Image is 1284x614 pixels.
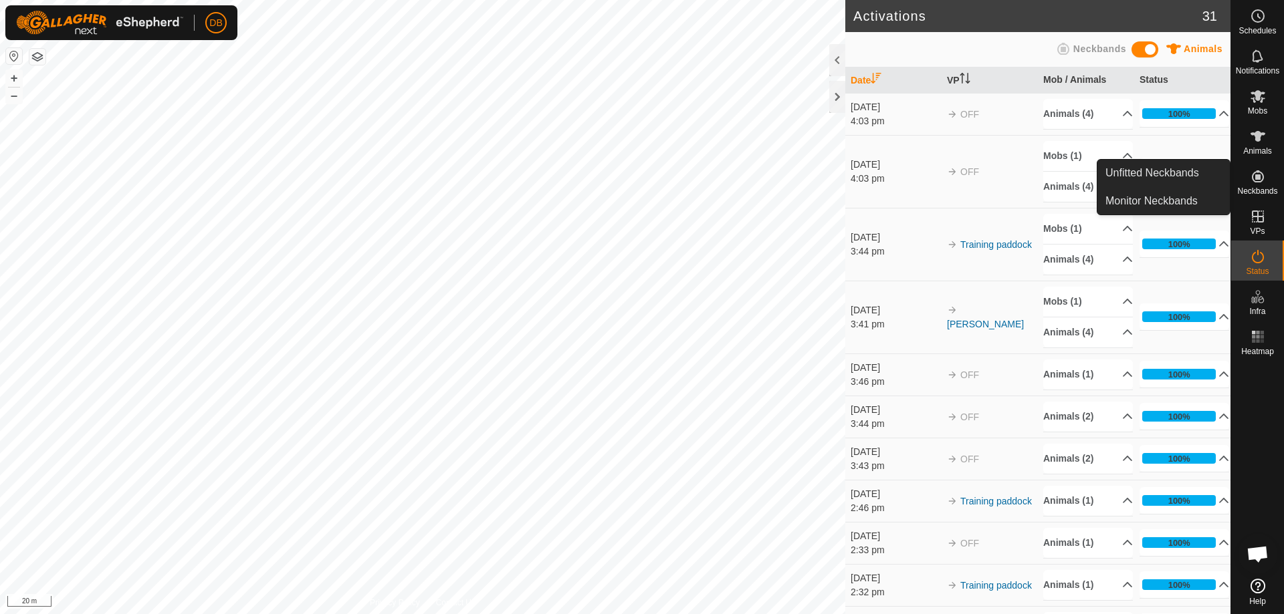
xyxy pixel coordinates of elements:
p-accordion-header: 100% [1140,303,1229,330]
div: 100% [1142,311,1216,322]
div: 4:03 pm [851,114,940,128]
div: 3:46 pm [851,375,940,389]
img: arrow [947,369,958,380]
span: Heatmap [1241,347,1274,355]
p-sorticon: Activate to sort [871,75,881,86]
div: 100% [1142,369,1216,379]
div: 3:44 pm [851,417,940,431]
span: DB [209,16,222,30]
div: [DATE] [851,571,940,585]
span: Notifications [1236,67,1279,75]
span: Neckbands [1237,187,1277,195]
p-accordion-header: Animals (4) [1043,99,1133,129]
p-accordion-header: Animals (1) [1043,570,1133,600]
img: arrow [947,109,958,120]
div: 100% [1168,368,1190,381]
div: [DATE] [851,487,940,501]
div: 100% [1168,238,1190,251]
button: – [6,88,22,104]
img: arrow [947,239,958,250]
div: 100% [1168,108,1190,120]
div: [DATE] [851,529,940,543]
span: Animals [1184,43,1222,54]
th: VP [942,67,1038,94]
p-accordion-header: 100% [1140,445,1229,472]
button: + [6,70,22,86]
img: arrow [947,412,958,422]
a: Training paddock [960,239,1032,250]
div: 100% [1168,410,1190,423]
span: Infra [1249,307,1265,315]
div: 100% [1168,579,1190,591]
a: Privacy Policy [370,597,420,609]
img: Gallagher Logo [16,11,183,35]
div: 100% [1142,453,1216,464]
div: 3:43 pm [851,459,940,473]
p-accordion-header: Mobs (1) [1043,287,1133,317]
a: Unfitted Neckbands [1097,160,1230,186]
div: 100% [1168,494,1190,507]
div: 4:03 pm [851,172,940,186]
div: 2:33 pm [851,543,940,557]
div: 100% [1142,411,1216,422]
span: Unfitted Neckbands [1105,165,1199,181]
th: Mob / Animals [1038,67,1134,94]
p-accordion-header: 100% [1140,487,1229,514]
img: arrow [947,496,958,506]
span: OFF [960,538,979,549]
span: Help [1249,597,1266,605]
p-accordion-header: 100% [1140,231,1229,257]
span: Mobs [1248,107,1267,115]
p-accordion-header: Mobs (1) [1043,141,1133,171]
div: [DATE] [851,361,940,375]
div: [DATE] [851,158,940,172]
div: 3:44 pm [851,245,940,259]
p-accordion-header: Animals (2) [1043,444,1133,474]
p-accordion-header: Animals (2) [1043,402,1133,432]
span: Neckbands [1073,43,1126,54]
div: 100% [1142,239,1216,249]
p-accordion-header: Animals (4) [1043,317,1133,347]
span: OFF [960,109,979,120]
a: Contact Us [436,597,475,609]
div: 2:46 pm [851,501,940,515]
div: 100% [1168,536,1190,549]
span: Monitor Neckbands [1105,193,1198,209]
img: arrow [947,454,958,464]
h2: Activations [853,8,1202,24]
img: arrow [947,580,958,591]
a: Open chat [1238,534,1278,574]
div: 2:32 pm [851,585,940,599]
a: Training paddock [960,496,1032,506]
div: 100% [1168,452,1190,465]
div: [DATE] [851,303,940,317]
p-accordion-header: Mobs (1) [1043,214,1133,244]
p-accordion-header: Animals (4) [1043,172,1133,202]
span: VPs [1250,227,1265,235]
div: [DATE] [851,231,940,245]
th: Date [845,67,942,94]
span: 31 [1202,6,1217,26]
div: [DATE] [851,100,940,114]
p-sorticon: Activate to sort [960,75,970,86]
span: Schedules [1239,27,1276,35]
p-accordion-header: 100% [1140,100,1229,127]
a: Help [1231,573,1284,611]
button: Reset Map [6,48,22,64]
div: 100% [1142,579,1216,590]
a: Monitor Neckbands [1097,188,1230,214]
div: 100% [1142,495,1216,506]
img: arrow [947,166,958,177]
div: 100% [1142,108,1216,119]
p-accordion-header: Animals (1) [1043,486,1133,516]
div: 100% [1168,311,1190,323]
img: arrow [947,305,958,315]
div: 3:41 pm [851,317,940,331]
span: Status [1246,267,1269,275]
th: Status [1134,67,1230,94]
a: [PERSON_NAME] [947,319,1024,329]
button: Map Layers [29,49,45,65]
div: [DATE] [851,445,940,459]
